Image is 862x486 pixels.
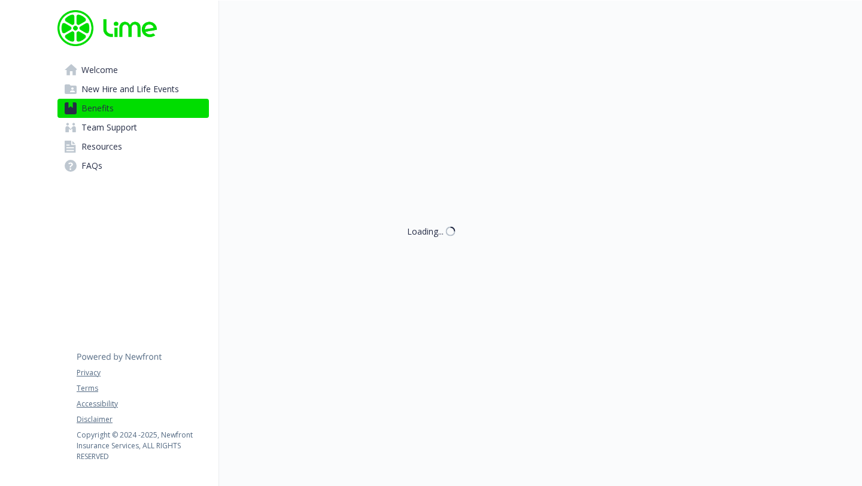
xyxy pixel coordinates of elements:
a: Resources [57,137,209,156]
span: Welcome [81,60,118,80]
span: FAQs [81,156,102,175]
a: FAQs [57,156,209,175]
span: Team Support [81,118,137,137]
a: Accessibility [77,399,208,409]
a: New Hire and Life Events [57,80,209,99]
a: Benefits [57,99,209,118]
a: Privacy [77,367,208,378]
div: Loading... [407,225,444,238]
p: Copyright © 2024 - 2025 , Newfront Insurance Services, ALL RIGHTS RESERVED [77,430,208,462]
span: Resources [81,137,122,156]
span: New Hire and Life Events [81,80,179,99]
a: Welcome [57,60,209,80]
a: Disclaimer [77,414,208,425]
span: Benefits [81,99,114,118]
a: Terms [77,383,208,394]
a: Team Support [57,118,209,137]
